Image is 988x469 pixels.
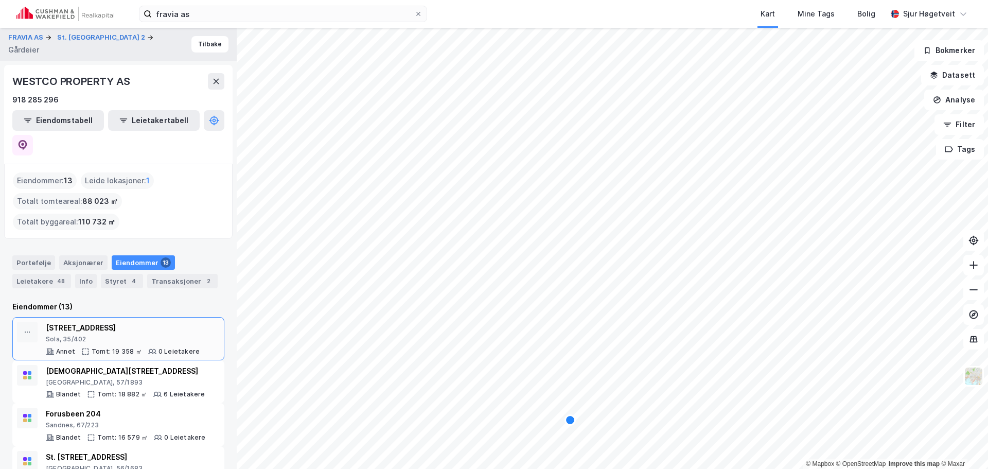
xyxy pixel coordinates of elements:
[56,348,75,356] div: Annet
[59,255,108,270] div: Aksjonærer
[12,73,132,90] div: WESTCO PROPERTY AS
[108,110,200,131] button: Leietakertabell
[12,255,55,270] div: Portefølje
[934,114,984,135] button: Filter
[937,420,988,469] div: Kontrollprogram for chat
[13,172,77,189] div: Eiendommer :
[81,172,154,189] div: Leide lokasjoner :
[161,257,171,268] div: 13
[12,301,224,313] div: Eiendommer (13)
[8,32,45,43] button: FRAVIA AS
[964,367,983,386] img: Z
[806,460,834,467] a: Mapbox
[16,7,114,21] img: cushman-wakefield-realkapital-logo.202ea83816669bd177139c58696a8fa1.svg
[921,65,984,85] button: Datasett
[56,433,81,442] div: Blandet
[836,460,886,467] a: OpenStreetMap
[46,421,206,429] div: Sandnes, 67/223
[55,276,67,286] div: 48
[191,36,228,53] button: Tilbake
[97,390,147,398] div: Tomt: 18 882 ㎡
[903,8,955,20] div: Sjur Høgetveit
[92,348,142,356] div: Tomt: 19 358 ㎡
[46,335,200,343] div: Sola, 35/402
[146,175,150,187] span: 1
[8,44,39,56] div: Gårdeier
[798,8,835,20] div: Mine Tags
[64,175,73,187] span: 13
[914,40,984,61] button: Bokmerker
[46,408,206,420] div: Forusbeen 204
[46,451,206,463] div: St. [STREET_ADDRESS]
[82,195,118,207] span: 88 023 ㎡
[12,110,104,131] button: Eiendomstabell
[78,216,115,228] span: 110 732 ㎡
[13,214,119,230] div: Totalt byggareal :
[936,139,984,160] button: Tags
[46,365,205,377] div: [DEMOGRAPHIC_DATA][STREET_ADDRESS]
[112,255,175,270] div: Eiendommer
[203,276,214,286] div: 2
[164,390,205,398] div: 6 Leietakere
[12,94,59,106] div: 918 285 296
[101,274,143,288] div: Styret
[57,32,147,43] button: St. [GEOGRAPHIC_DATA] 2
[158,348,200,356] div: 0 Leietakere
[97,433,148,442] div: Tomt: 16 579 ㎡
[129,276,139,286] div: 4
[13,193,122,210] div: Totalt tomteareal :
[152,6,414,22] input: Søk på adresse, matrikkel, gårdeiere, leietakere eller personer
[937,420,988,469] iframe: Chat Widget
[12,274,71,288] div: Leietakere
[147,274,218,288] div: Transaksjoner
[761,8,775,20] div: Kart
[889,460,940,467] a: Improve this map
[56,390,81,398] div: Blandet
[924,90,984,110] button: Analyse
[46,322,200,334] div: [STREET_ADDRESS]
[46,378,205,387] div: [GEOGRAPHIC_DATA], 57/1893
[75,274,97,288] div: Info
[164,433,205,442] div: 0 Leietakere
[566,416,574,424] div: Map marker
[857,8,875,20] div: Bolig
